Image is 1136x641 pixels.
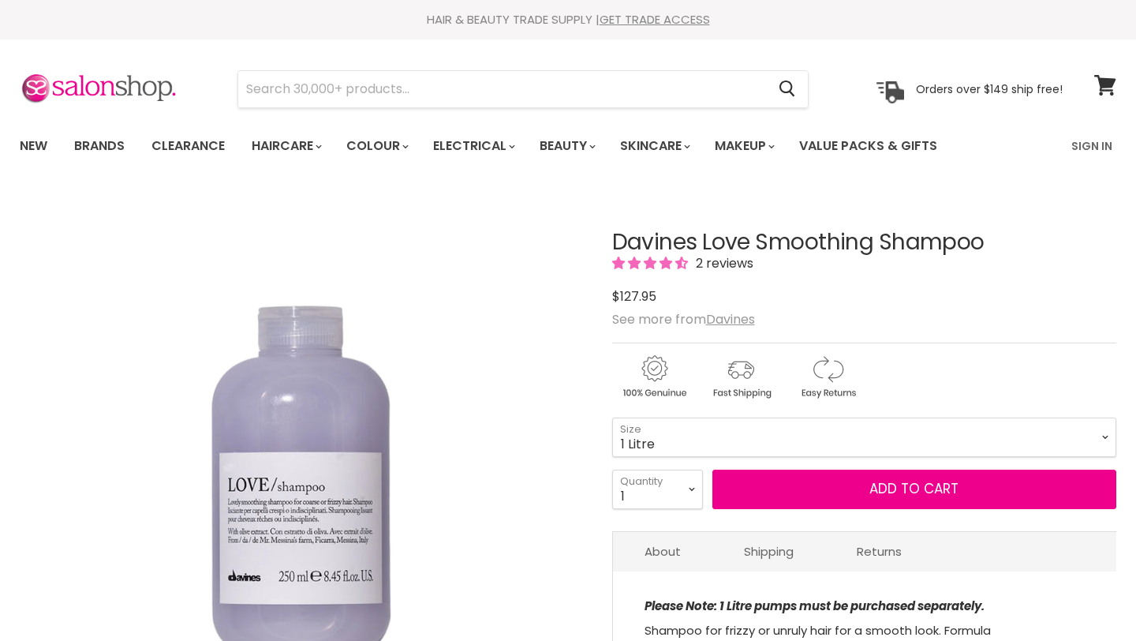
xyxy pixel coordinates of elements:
[8,123,1006,169] ul: Main menu
[916,81,1063,96] p: Orders over $149 ship free!
[600,11,710,28] a: GET TRADE ACCESS
[691,254,753,272] span: 2 reviews
[238,71,766,107] input: Search
[703,129,784,163] a: Makeup
[712,532,825,571] a: Shipping
[766,71,808,107] button: Search
[612,353,696,401] img: genuine.gif
[237,70,809,108] form: Product
[706,310,755,328] a: Davines
[612,470,703,509] select: Quantity
[240,129,331,163] a: Haircare
[699,353,783,401] img: shipping.gif
[786,353,869,401] img: returns.gif
[608,129,700,163] a: Skincare
[8,129,59,163] a: New
[421,129,525,163] a: Electrical
[787,129,949,163] a: Value Packs & Gifts
[612,231,1116,255] h1: Davines Love Smoothing Shampoo
[62,129,136,163] a: Brands
[528,129,605,163] a: Beauty
[1062,129,1122,163] a: Sign In
[612,310,755,328] span: See more from
[612,287,656,306] span: $127.95
[140,129,237,163] a: Clearance
[613,532,712,571] a: About
[334,129,418,163] a: Colour
[645,598,985,614] strong: Please Note: 1 Litre pumps must be purchased separately.
[712,470,1116,509] button: Add to cart
[825,532,933,571] a: Returns
[869,479,958,498] span: Add to cart
[612,254,691,272] span: 4.50 stars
